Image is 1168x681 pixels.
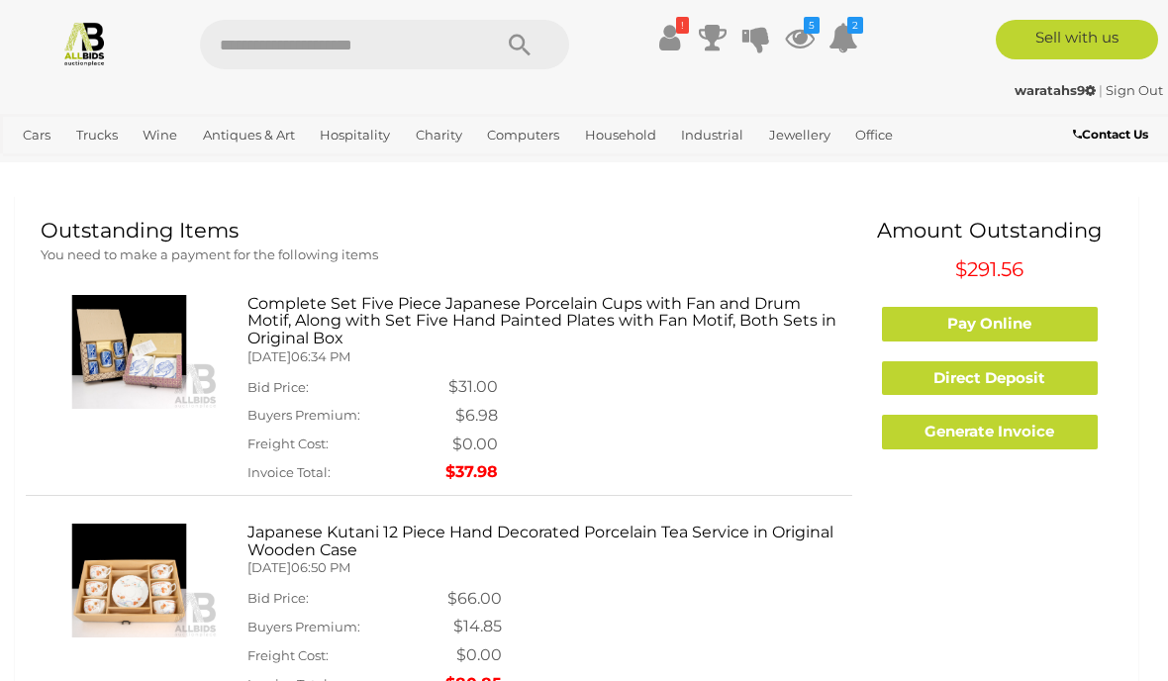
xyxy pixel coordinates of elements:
[955,257,1023,281] span: $291.56
[61,20,108,66] img: Allbids.com.au
[247,295,837,347] h3: Complete Set Five Piece Japanese Porcelain Cups with Fan and Drum Motif, Along with Set Five Hand...
[445,402,498,431] td: $6.98
[15,151,71,184] a: Sports
[804,17,820,34] i: 5
[68,119,126,151] a: Trucks
[1073,127,1148,142] b: Contact Us
[15,119,58,151] a: Cars
[996,20,1158,59] a: Sell with us
[445,641,502,670] td: $0.00
[847,119,901,151] a: Office
[654,20,684,55] a: !
[1073,124,1153,146] a: Contact Us
[479,119,567,151] a: Computers
[247,349,837,363] h5: [DATE]
[577,119,664,151] a: Household
[785,20,815,55] a: 5
[445,431,498,459] td: $0.00
[247,641,445,670] td: Freight Cost:
[1106,82,1163,98] a: Sign Out
[247,373,445,402] td: Bid Price:
[247,431,445,459] td: Freight Cost:
[673,119,751,151] a: Industrial
[41,219,837,242] h1: Outstanding Items
[247,458,445,487] td: Invoice Total:
[195,119,303,151] a: Antiques & Art
[445,585,502,614] td: $66.00
[1015,82,1096,98] strong: waratahs9
[867,219,1113,242] h1: Amount Outstanding
[445,458,498,487] td: $37.98
[247,613,445,641] td: Buyers Premium:
[81,151,238,184] a: [GEOGRAPHIC_DATA]
[247,585,445,614] td: Bid Price:
[828,20,858,55] a: 2
[247,402,445,431] td: Buyers Premium:
[470,20,569,69] button: Search
[445,613,502,641] td: $14.85
[676,17,689,34] i: !
[408,119,470,151] a: Charity
[882,415,1098,449] a: Generate Invoice
[291,348,350,364] span: 06:34 PM
[41,243,837,266] p: You need to make a payment for the following items
[1099,82,1103,98] span: |
[445,373,498,402] td: $31.00
[135,119,185,151] a: Wine
[761,119,838,151] a: Jewellery
[247,524,837,558] h3: Japanese Kutani 12 Piece Hand Decorated Porcelain Tea Service in Original Wooden Case
[882,307,1098,341] a: Pay Online
[882,361,1098,396] a: Direct Deposit
[291,559,350,575] span: 06:50 PM
[1015,82,1099,98] a: waratahs9
[847,17,863,34] i: 2
[247,560,837,574] h5: [DATE]
[312,119,398,151] a: Hospitality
